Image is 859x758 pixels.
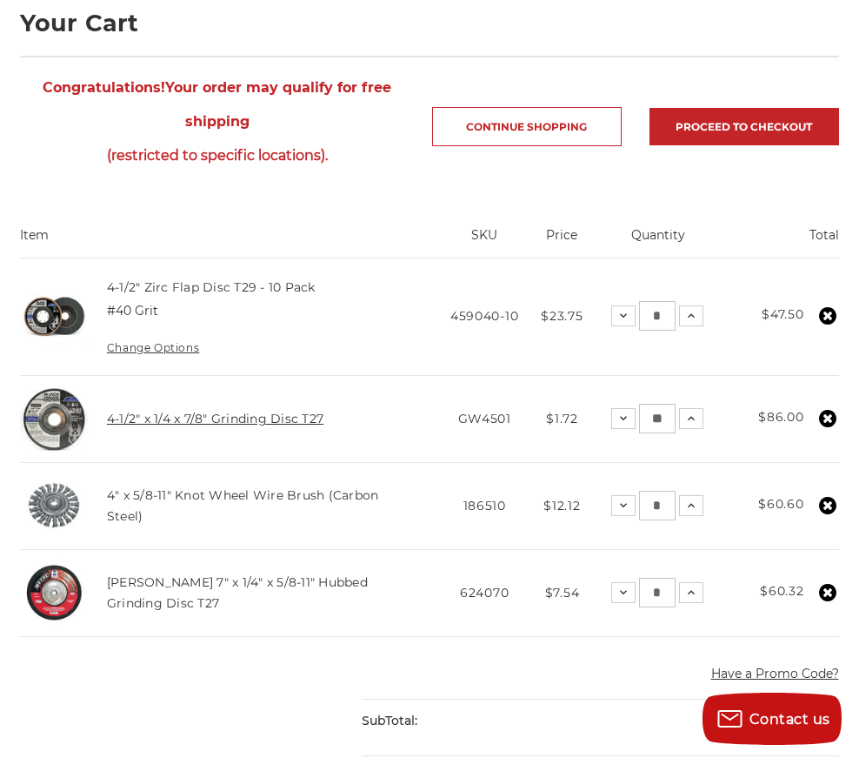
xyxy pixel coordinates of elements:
strong: $86.00 [758,409,803,425]
strong: $60.60 [758,496,803,512]
input: Mercer 7" x 1/4" x 5/8-11" Hubbed Grinding Disc T27 Quantity: [639,578,676,607]
div: SubTotal: [362,700,600,742]
button: Have a Promo Code? [711,665,839,683]
span: (restricted to specific locations). [20,138,413,172]
span: $12.12 [543,498,580,513]
span: GW4501 [458,411,511,426]
img: BHA grinding wheels for 4.5 inch angle grinder [20,385,88,453]
th: Price [532,226,591,258]
h1: Your Cart [20,11,838,35]
dd: #40 Grit [107,302,158,320]
img: 7" x 1/4" x 5/8"-11 Grinding Disc with Hub [20,559,88,627]
span: $1.72 [546,411,578,426]
span: 624070 [460,585,509,600]
span: Your order may qualify for free shipping [20,70,413,173]
a: [PERSON_NAME] 7" x 1/4" x 5/8-11" Hubbed Grinding Disc T27 [107,574,368,611]
a: 4" x 5/8-11" Knot Wheel Wire Brush (Carbon Steel) [107,487,379,524]
img: 4" x 1/2" x 5/8"-11 Hub Knot Wheel Wire Brush [20,472,88,540]
strong: Congratulations! [43,79,165,96]
a: Proceed to checkout [649,108,839,145]
span: 459040-10 [450,308,518,324]
th: Total [725,226,838,258]
span: $23.75 [541,308,583,324]
button: Contact us [703,693,842,745]
span: Contact us [749,711,830,728]
input: 4" x 5/8-11" Knot Wheel Wire Brush (Carbon Steel) Quantity: [639,491,676,520]
a: 4-1/2" Zirc Flap Disc T29 - 10 Pack [107,279,316,295]
span: 186510 [463,498,506,513]
input: 4-1/2" Zirc Flap Disc T29 - 10 Pack Quantity: [639,301,676,331]
a: Change Options [107,341,199,354]
img: 4-1/2" Zirc Flap Disc T29 - 10 Pack [20,283,88,351]
a: 4-1/2" x 1/4 x 7/8" Grinding Disc T27 [107,411,323,426]
span: $7.54 [545,585,580,600]
th: Quantity [591,226,725,258]
th: SKU [436,226,533,258]
strong: $47.50 [762,306,803,322]
a: Continue Shopping [432,107,622,146]
input: 4-1/2" x 1/4 x 7/8" Grinding Disc T27 Quantity: [639,404,676,433]
strong: $60.32 [760,583,803,599]
th: Item [20,226,436,258]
